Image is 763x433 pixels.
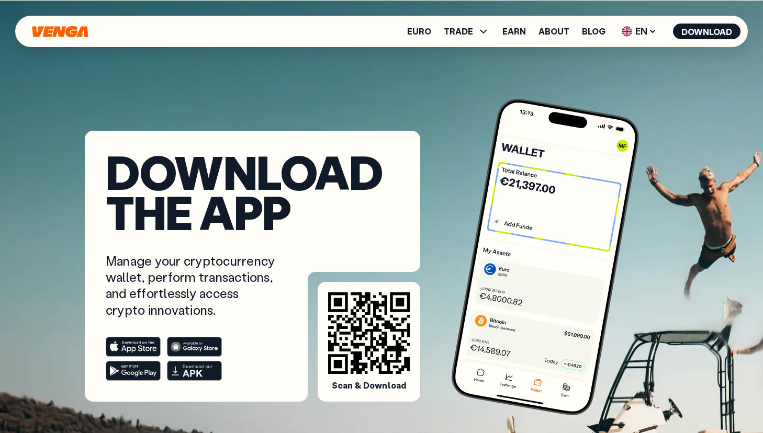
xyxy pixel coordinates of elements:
button: Download [673,24,740,39]
span: EN [618,23,660,40]
img: phone [448,95,643,419]
a: Earn [502,27,526,36]
span: TRADE [444,27,473,36]
span: TRADE [444,25,490,38]
a: About [538,27,569,36]
span: Scan & Download [332,380,406,391]
a: Blog [582,27,605,36]
svg: Home [31,26,89,38]
img: flag-uk [622,26,632,37]
a: Euro [407,27,431,36]
h1: Download the app [106,152,399,232]
p: Manage your cryptocurrency wallet, perform transactions, and effortlessly access crypto innovations. [106,253,277,318]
